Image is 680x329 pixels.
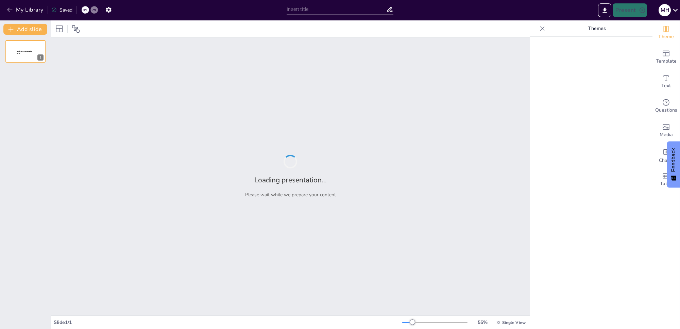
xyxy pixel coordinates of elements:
[3,24,47,35] button: Add slide
[26,42,34,50] button: Duplicate Slide
[659,4,671,16] div: M H
[652,69,680,94] div: Add text boxes
[35,42,44,50] button: Cannot delete last slide
[37,54,44,61] div: 1
[658,33,674,40] span: Theme
[652,167,680,192] div: Add a table
[613,3,647,17] button: Present
[598,3,611,17] button: Export to PowerPoint
[17,50,32,54] span: Sendsteps presentation editor
[652,143,680,167] div: Add charts and graphs
[652,20,680,45] div: Change the overall theme
[656,57,677,65] span: Template
[474,319,491,326] div: 55 %
[652,118,680,143] div: Add images, graphics, shapes or video
[659,3,671,17] button: M H
[5,4,46,15] button: My Library
[502,320,526,325] span: Single View
[670,148,677,172] span: Feedback
[548,20,646,37] p: Themes
[667,141,680,187] button: Feedback - Show survey
[661,82,671,89] span: Text
[655,106,677,114] span: Questions
[287,4,386,14] input: Insert title
[72,25,80,33] span: Position
[652,45,680,69] div: Add ready made slides
[5,40,46,63] div: 1
[54,23,65,34] div: Layout
[245,192,336,198] p: Please wait while we prepare your content
[659,157,673,164] span: Charts
[660,131,673,138] span: Media
[51,7,72,13] div: Saved
[54,319,402,326] div: Slide 1 / 1
[254,175,327,185] h2: Loading presentation...
[660,180,672,187] span: Table
[652,94,680,118] div: Get real-time input from your audience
